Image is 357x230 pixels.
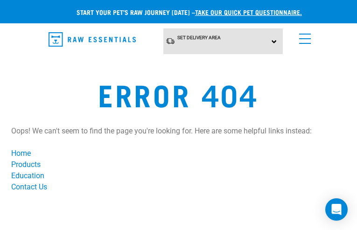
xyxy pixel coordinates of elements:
[325,198,348,221] div: Open Intercom Messenger
[177,35,221,40] span: Set Delivery Area
[46,77,311,111] h1: error 404
[11,182,47,191] a: Contact Us
[11,125,346,137] p: Oops! We can't seem to find the page you're looking for. Here are some helpful links instead:
[11,149,31,158] a: Home
[166,37,175,45] img: van-moving.png
[294,28,311,45] a: menu
[11,171,44,180] a: Education
[49,32,136,47] img: Raw Essentials Logo
[11,160,41,169] a: Products
[195,10,302,14] a: take our quick pet questionnaire.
